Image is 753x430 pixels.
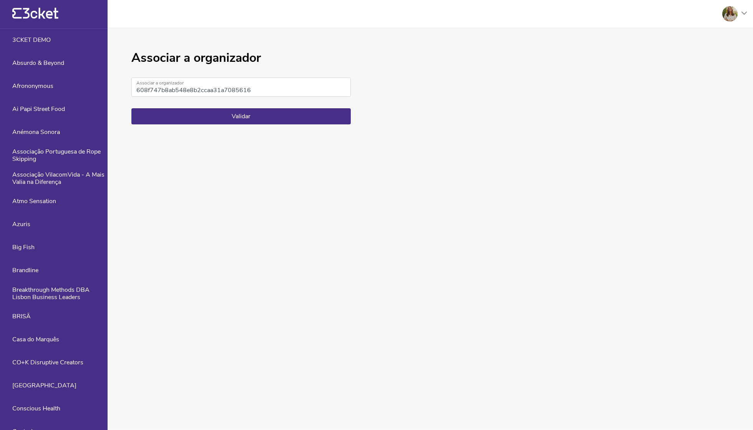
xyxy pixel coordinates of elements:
[12,359,83,366] span: CO+K Disruptive Creators
[12,129,60,136] span: Anémona Sonora
[12,336,59,343] span: Casa do Marquês
[12,286,108,301] span: Breakthrough Methods DBA Lisbon Business Leaders
[12,405,60,412] span: Conscious Health
[12,106,65,112] span: Ai Papi Street Food
[12,267,38,274] span: Brandline
[12,171,108,185] span: Associação VilacomVida - A Mais Valia na Diferença
[131,78,351,97] input: Associar a organizador
[12,221,30,228] span: Azuris
[12,244,35,251] span: Big Fish
[12,15,58,21] a: {' '}
[131,51,351,65] h1: Associar a organizador
[131,108,351,124] button: Validar
[12,313,31,320] span: BRISÄ
[12,83,53,89] span: Afrononymous
[12,36,51,43] span: 3CKET DEMO
[12,382,76,389] span: [GEOGRAPHIC_DATA]
[12,60,64,66] span: Absurdo & Beyond
[12,198,56,205] span: Atmo Sensation
[12,148,108,162] span: Associação Portuguesa de Rope Skipping
[12,8,22,19] g: {' '}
